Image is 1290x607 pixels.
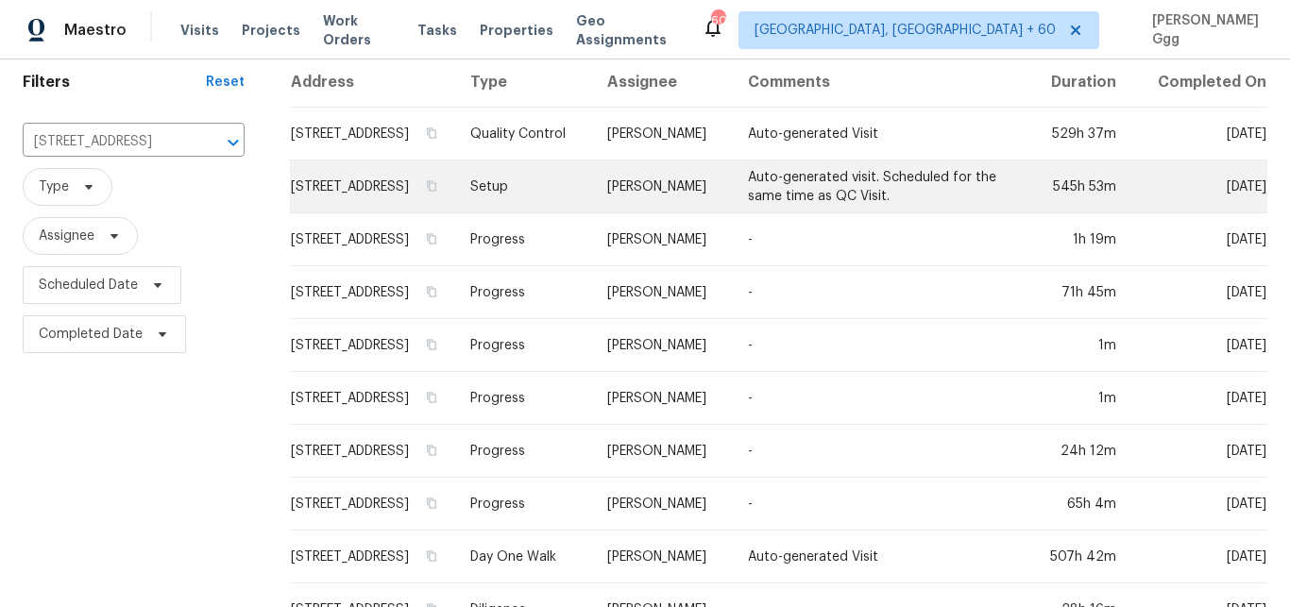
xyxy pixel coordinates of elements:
[423,283,440,300] button: Copy Address
[592,478,733,531] td: [PERSON_NAME]
[455,108,592,160] td: Quality Control
[290,108,455,160] td: [STREET_ADDRESS]
[592,319,733,372] td: [PERSON_NAME]
[455,425,592,478] td: Progress
[423,336,440,353] button: Copy Address
[39,276,138,295] span: Scheduled Date
[423,548,440,565] button: Copy Address
[455,372,592,425] td: Progress
[1131,266,1267,319] td: [DATE]
[455,478,592,531] td: Progress
[1131,478,1267,531] td: [DATE]
[592,160,733,213] td: [PERSON_NAME]
[455,160,592,213] td: Setup
[423,389,440,406] button: Copy Address
[1027,266,1131,319] td: 71h 45m
[455,266,592,319] td: Progress
[220,129,246,156] button: Open
[290,531,455,583] td: [STREET_ADDRESS]
[1027,160,1131,213] td: 545h 53m
[1027,213,1131,266] td: 1h 19m
[1131,58,1267,108] th: Completed On
[242,21,300,40] span: Projects
[733,425,1026,478] td: -
[755,21,1056,40] span: [GEOGRAPHIC_DATA], [GEOGRAPHIC_DATA] + 60
[206,73,245,92] div: Reset
[290,213,455,266] td: [STREET_ADDRESS]
[290,160,455,213] td: [STREET_ADDRESS]
[455,213,592,266] td: Progress
[1131,531,1267,583] td: [DATE]
[423,495,440,512] button: Copy Address
[180,21,219,40] span: Visits
[1027,425,1131,478] td: 24h 12m
[290,319,455,372] td: [STREET_ADDRESS]
[290,58,455,108] th: Address
[39,227,94,245] span: Assignee
[733,160,1026,213] td: Auto-generated visit. Scheduled for the same time as QC Visit.
[39,177,69,196] span: Type
[592,372,733,425] td: [PERSON_NAME]
[733,58,1026,108] th: Comments
[1131,319,1267,372] td: [DATE]
[1131,108,1267,160] td: [DATE]
[423,442,440,459] button: Copy Address
[1027,478,1131,531] td: 65h 4m
[733,213,1026,266] td: -
[733,531,1026,583] td: Auto-generated Visit
[290,425,455,478] td: [STREET_ADDRESS]
[1027,372,1131,425] td: 1m
[733,372,1026,425] td: -
[290,266,455,319] td: [STREET_ADDRESS]
[592,425,733,478] td: [PERSON_NAME]
[733,319,1026,372] td: -
[423,125,440,142] button: Copy Address
[455,531,592,583] td: Day One Walk
[1027,58,1131,108] th: Duration
[323,11,395,49] span: Work Orders
[711,11,724,30] div: 608
[1131,425,1267,478] td: [DATE]
[1027,108,1131,160] td: 529h 37m
[64,21,127,40] span: Maestro
[592,108,733,160] td: [PERSON_NAME]
[23,73,206,92] h1: Filters
[733,478,1026,531] td: -
[592,58,733,108] th: Assignee
[290,372,455,425] td: [STREET_ADDRESS]
[480,21,553,40] span: Properties
[455,319,592,372] td: Progress
[592,266,733,319] td: [PERSON_NAME]
[290,478,455,531] td: [STREET_ADDRESS]
[1131,372,1267,425] td: [DATE]
[39,325,143,344] span: Completed Date
[592,531,733,583] td: [PERSON_NAME]
[455,58,592,108] th: Type
[417,24,457,37] span: Tasks
[592,213,733,266] td: [PERSON_NAME]
[1027,319,1131,372] td: 1m
[733,108,1026,160] td: Auto-generated Visit
[23,127,192,157] input: Search for an address...
[1131,213,1267,266] td: [DATE]
[576,11,679,49] span: Geo Assignments
[733,266,1026,319] td: -
[1145,11,1262,49] span: [PERSON_NAME] Ggg
[1131,160,1267,213] td: [DATE]
[1027,531,1131,583] td: 507h 42m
